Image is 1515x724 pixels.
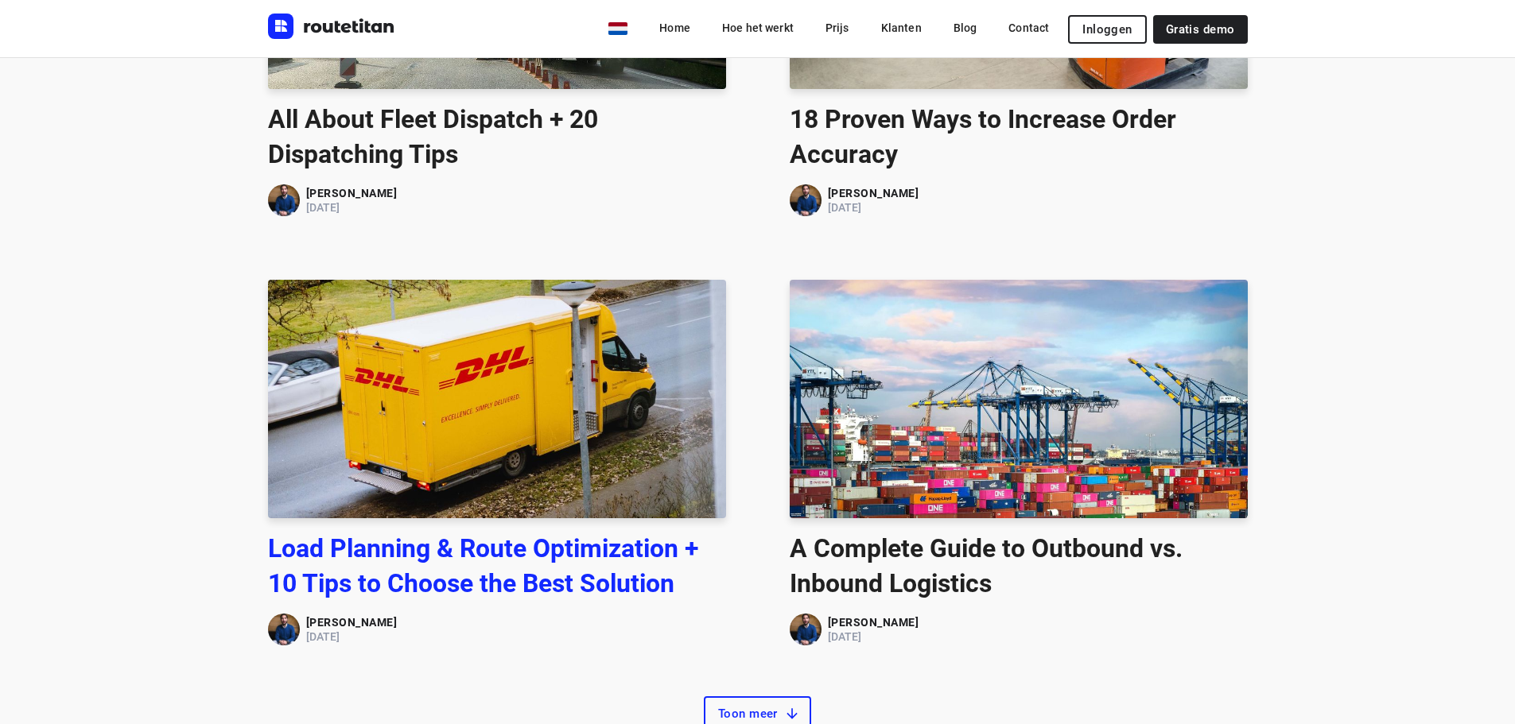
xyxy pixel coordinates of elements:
p: [PERSON_NAME] [828,616,919,629]
p: [PERSON_NAME] [828,187,919,199]
a: Gratis demo [1153,15,1248,44]
span: Gratis demo [1166,23,1235,36]
a: Routetitan [268,14,395,43]
img: Babak Heydari [790,184,822,216]
img: Babak Heydari [268,184,300,216]
b: [DATE] [828,201,862,214]
a: A Complete Guide to Outbound vs. Inbound Logistics [790,280,1248,518]
img: Babak Heydari [268,614,300,645]
b: [DATE] [306,630,340,643]
a: Contact [996,14,1062,42]
span: Inloggen [1082,23,1132,36]
a: Home [647,14,703,42]
a: Hoe het werkt [709,14,806,42]
span: Toon meer [718,706,797,722]
a: Load Planning & Route Optimization + 10 Tips to Choose the Best Solution [268,280,726,518]
img: Babak Heydari [790,614,822,645]
a: 18 Proven Ways to Increase Order Accuracy [790,102,1248,172]
b: [DATE] [828,630,862,643]
a: Prijs [813,14,862,42]
a: All About Fleet Dispatch + 20 Dispatching Tips [268,102,726,172]
a: Klanten [868,14,934,42]
p: [PERSON_NAME] [306,616,398,629]
a: Load Planning & Route Optimization + 10 Tips to Choose the Best Solution [268,531,726,601]
button: Inloggen [1068,15,1146,44]
p: [PERSON_NAME] [306,187,398,199]
a: Blog [941,14,990,42]
b: [DATE] [306,201,340,214]
a: A Complete Guide to Outbound vs. Inbound Logistics [790,531,1248,601]
img: Routetitan logo [268,14,395,39]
